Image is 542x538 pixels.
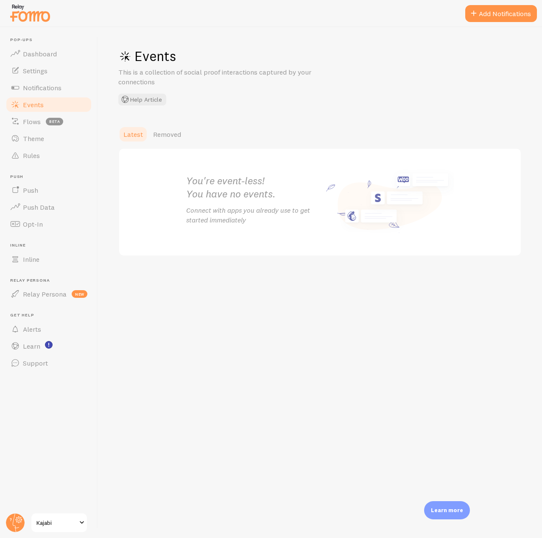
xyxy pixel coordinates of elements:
span: Rules [23,151,40,160]
span: Settings [23,67,47,75]
span: Inline [23,255,39,263]
a: Learn [5,338,92,355]
a: Flows beta [5,113,92,130]
span: Support [23,359,48,367]
span: Learn [23,342,40,350]
a: Push Data [5,199,92,216]
img: fomo-relay-logo-orange.svg [9,2,51,24]
span: Flows [23,117,41,126]
a: Alerts [5,321,92,338]
span: Theme [23,134,44,143]
a: Inline [5,251,92,268]
a: Opt-In [5,216,92,233]
div: Learn more [424,501,470,519]
span: Latest [123,130,143,139]
p: Learn more [431,506,463,514]
span: beta [46,118,63,125]
a: Push [5,182,92,199]
a: Kajabi [31,513,88,533]
button: Help Article [118,94,166,105]
svg: <p>Watch New Feature Tutorials!</p> [45,341,53,349]
span: Notifications [23,83,61,92]
span: Get Help [10,313,92,318]
a: Removed [148,126,186,143]
a: Rules [5,147,92,164]
span: Dashboard [23,50,57,58]
span: Inline [10,243,92,248]
span: Pop-ups [10,37,92,43]
span: Push Data [23,203,55,211]
span: Events [23,100,44,109]
span: Kajabi [36,518,77,528]
span: new [72,290,87,298]
a: Events [5,96,92,113]
span: Alerts [23,325,41,333]
span: Push [23,186,38,194]
span: Push [10,174,92,180]
h1: Events [118,47,373,65]
span: Removed [153,130,181,139]
span: Opt-In [23,220,43,228]
a: Settings [5,62,92,79]
p: Connect with apps you already use to get started immediately [186,205,320,225]
a: Theme [5,130,92,147]
a: Dashboard [5,45,92,62]
h2: You're event-less! You have no events. [186,174,320,200]
a: Latest [118,126,148,143]
span: Relay Persona [23,290,67,298]
a: Support [5,355,92,372]
a: Notifications [5,79,92,96]
span: Relay Persona [10,278,92,283]
a: Relay Persona new [5,286,92,302]
p: This is a collection of social proof interactions captured by your connections [118,67,322,87]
